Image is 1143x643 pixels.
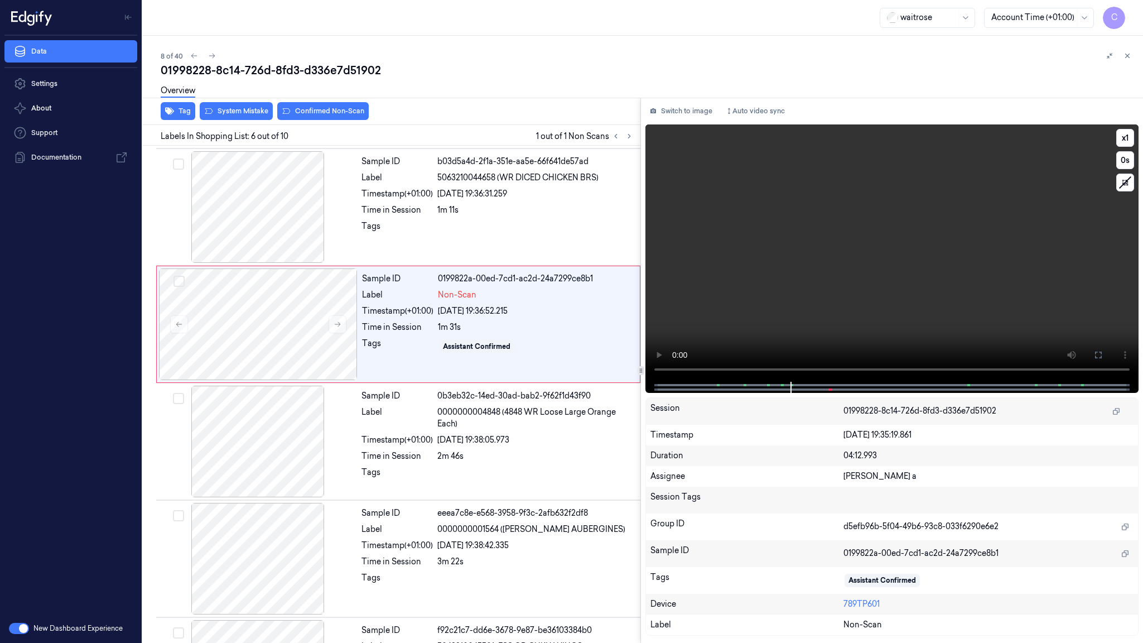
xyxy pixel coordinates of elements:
div: Label [361,406,433,430]
div: Tags [361,220,433,238]
div: Label [361,524,433,535]
div: Tags [362,338,433,356]
span: 0000000004848 (4848 WR Loose Large Orange Each) [437,406,634,430]
button: x1 [1116,129,1134,147]
div: Device [650,598,843,610]
div: 01998228-8c14-726d-8fd3-d336e7d51902 [161,63,1134,78]
div: [DATE] 19:38:42.335 [437,540,634,551]
button: Tag [161,102,195,120]
div: Timestamp (+01:00) [362,305,433,317]
button: Select row [173,159,184,170]
div: Sample ID [650,545,843,563]
button: About [4,97,137,119]
button: C [1103,7,1125,29]
div: Duration [650,450,843,462]
div: Tags [650,572,843,589]
button: Confirmed Non-Scan [277,102,369,120]
div: Timestamp [650,429,843,441]
span: 0000000001564 ([PERSON_NAME] AUBERGINES) [437,524,625,535]
div: Assistant Confirmed [443,342,510,352]
a: Overview [161,85,195,98]
div: eeea7c8e-e568-3958-9f3c-2afb632f2df8 [437,507,634,519]
button: Switch to image [645,102,717,120]
a: Support [4,122,137,144]
span: 5063210044658 (WR DICED CHICKEN BRS) [437,172,599,184]
div: Timestamp (+01:00) [361,434,433,446]
div: Session Tags [650,491,843,509]
div: 0199822a-00ed-7cd1-ac2d-24a7299ce8b1 [438,273,633,285]
button: Auto video sync [721,102,789,120]
div: 1m 31s [438,321,633,333]
div: Group ID [650,518,843,536]
div: Assistant Confirmed [848,575,916,586]
div: Tags [361,467,433,484]
button: Select row [173,510,184,521]
div: Time in Session [361,556,433,568]
div: b03d5a4d-2f1a-351e-aa5e-66f641de57ad [437,156,634,167]
div: 0b3eb32c-14ed-30ad-bab2-9f62f1d43f90 [437,390,634,402]
div: Time in Session [362,321,433,333]
div: Timestamp (+01:00) [361,540,433,551]
button: 0s [1116,151,1134,169]
div: Tags [361,572,433,590]
div: Timestamp (+01:00) [361,188,433,200]
span: 8 of 40 [161,51,183,61]
button: Select row [173,393,184,404]
div: Assignee [650,471,843,482]
div: [DATE] 19:38:05.973 [437,434,634,446]
button: Select row [173,627,184,639]
button: System Mistake [200,102,273,120]
div: Time in Session [361,204,433,216]
div: [DATE] 19:35:19.861 [843,429,1134,441]
div: Time in Session [361,450,433,462]
span: Labels In Shopping List: 6 out of 10 [161,131,288,142]
div: Label [362,289,433,301]
div: Sample ID [361,507,433,519]
div: Sample ID [362,273,433,285]
a: Documentation [4,146,137,169]
span: d5efb96b-5f04-49b6-93c8-033f6290e6e2 [843,521,999,532]
a: Settings [4,73,137,95]
div: [DATE] 19:36:31.259 [437,188,634,200]
button: Select row [173,276,185,287]
div: [DATE] 19:36:52.215 [438,305,633,317]
span: Non-Scan [843,619,882,631]
div: [PERSON_NAME] a [843,471,1134,482]
div: 04:12.993 [843,450,1134,462]
span: 0199822a-00ed-7cd1-ac2d-24a7299ce8b1 [843,548,999,559]
span: 01998228-8c14-726d-8fd3-d336e7d51902 [843,405,996,417]
div: 1m 11s [437,204,634,216]
div: Label [361,172,433,184]
div: Sample ID [361,156,433,167]
div: Label [650,619,843,631]
a: Data [4,40,137,63]
div: Sample ID [361,390,433,402]
div: Sample ID [361,625,433,636]
span: 1 out of 1 Non Scans [536,129,636,143]
div: 3m 22s [437,556,634,568]
span: Non-Scan [438,289,476,301]
div: Session [650,402,843,420]
button: Toggle Navigation [119,8,137,26]
div: f92c21c7-dd6e-3678-9e87-be36103384b0 [437,625,634,636]
div: 2m 46s [437,450,634,462]
div: 789TP601 [843,598,1134,610]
